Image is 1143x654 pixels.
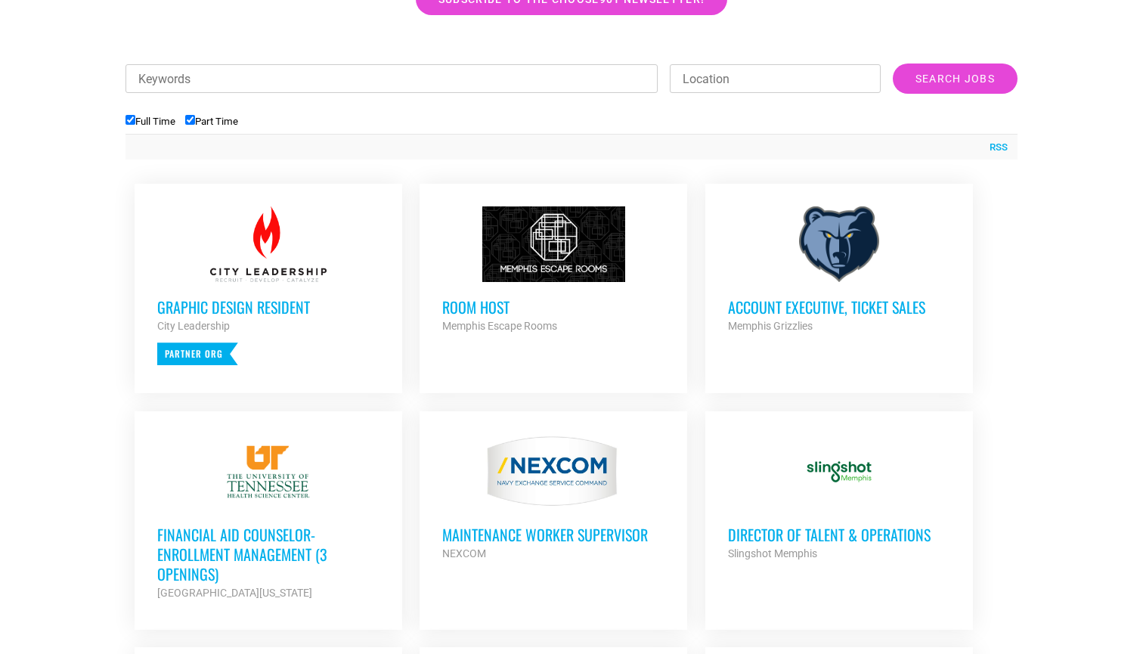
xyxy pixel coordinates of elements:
[157,320,230,332] strong: City Leadership
[705,184,973,358] a: Account Executive, Ticket Sales Memphis Grizzlies
[125,116,175,127] label: Full Time
[157,297,379,317] h3: Graphic Design Resident
[442,297,664,317] h3: Room Host
[135,184,402,388] a: Graphic Design Resident City Leadership Partner Org
[893,64,1018,94] input: Search Jobs
[728,547,817,559] strong: Slingshot Memphis
[157,587,312,599] strong: [GEOGRAPHIC_DATA][US_STATE]
[442,320,557,332] strong: Memphis Escape Rooms
[728,297,950,317] h3: Account Executive, Ticket Sales
[442,547,486,559] strong: NEXCOM
[705,411,973,585] a: Director of Talent & Operations Slingshot Memphis
[420,184,687,358] a: Room Host Memphis Escape Rooms
[982,140,1008,155] a: RSS
[157,342,238,365] p: Partner Org
[728,320,813,332] strong: Memphis Grizzlies
[442,525,664,544] h3: MAINTENANCE WORKER SUPERVISOR
[670,64,881,93] input: Location
[157,525,379,584] h3: Financial Aid Counselor-Enrollment Management (3 Openings)
[728,525,950,544] h3: Director of Talent & Operations
[125,115,135,125] input: Full Time
[125,64,658,93] input: Keywords
[185,115,195,125] input: Part Time
[185,116,238,127] label: Part Time
[420,411,687,585] a: MAINTENANCE WORKER SUPERVISOR NEXCOM
[135,411,402,625] a: Financial Aid Counselor-Enrollment Management (3 Openings) [GEOGRAPHIC_DATA][US_STATE]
